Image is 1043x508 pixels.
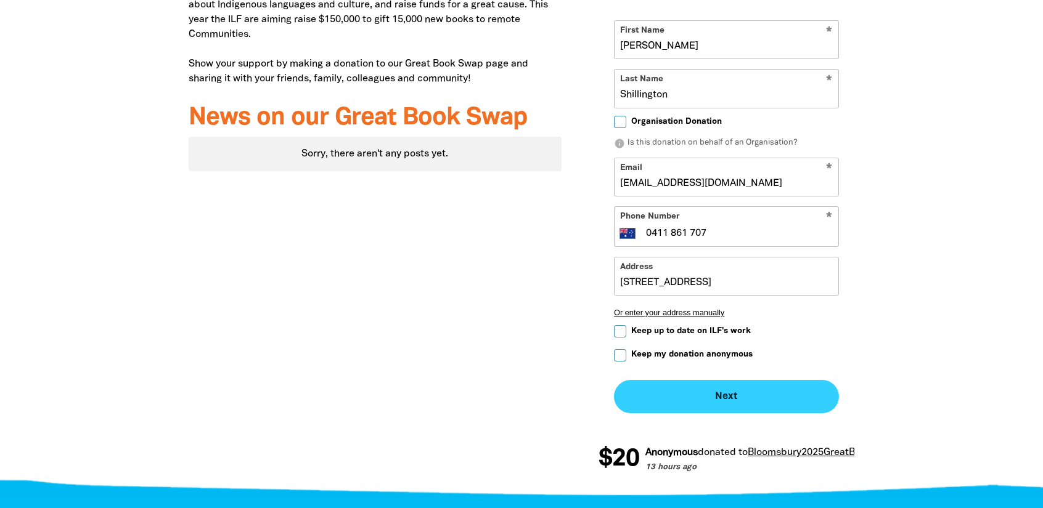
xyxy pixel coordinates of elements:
div: Sorry, there aren't any posts yet. [189,137,562,171]
input: Keep my donation anonymous [614,349,626,361]
span: $20 [599,447,639,472]
span: donated to [698,448,748,457]
span: Keep up to date on ILF's work [631,325,751,337]
i: info [614,138,625,149]
i: Required [826,212,832,224]
input: Organisation Donation [614,116,626,128]
em: Anonymous [645,448,698,457]
p: Is this donation on behalf of an Organisation? [614,137,839,150]
input: Keep up to date on ILF's work [614,325,626,337]
a: Bloomsbury2025GreatBookSwap [748,448,897,457]
p: 13 hours ago [645,462,897,474]
span: Keep my donation anonymous [631,349,753,360]
button: Next [614,380,839,413]
h3: News on our Great Book Swap [189,105,562,132]
span: Organisation Donation [631,116,722,127]
button: Or enter your address manually [614,308,839,317]
div: Paginated content [189,137,562,171]
div: Donation stream [599,440,854,479]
